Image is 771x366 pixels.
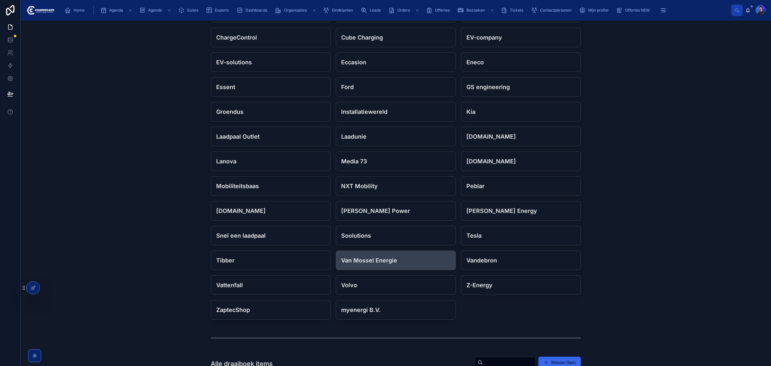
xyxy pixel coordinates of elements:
[456,5,498,16] a: Bezoeken
[540,8,572,13] span: Contactpersonen
[336,251,456,270] a: Van Mossel Energie
[216,256,325,265] h4: Tibber
[321,5,358,16] a: Eindklanten
[211,102,331,122] a: Groendus
[461,77,581,97] a: GS engineering
[98,5,136,16] a: Agenda
[176,5,203,16] a: Suites
[529,5,576,16] a: Contactpersonen
[461,226,581,245] a: Tesla
[625,8,650,13] span: Offertes NEW
[341,206,450,215] h4: [PERSON_NAME] Power
[148,8,162,13] span: Agenda
[466,132,575,141] h4: [DOMAIN_NAME]
[204,5,233,16] a: Exports
[26,5,54,15] img: App logo
[466,8,485,13] span: Bezoeken
[211,77,331,97] a: Essent
[216,58,325,67] h4: EV-solutions
[614,5,654,16] a: Offertes NEW
[245,8,267,13] span: Dashboards
[336,151,456,171] a: Media 73
[215,8,229,13] span: Exports
[332,8,353,13] span: Eindklanten
[74,8,84,13] span: Home
[137,5,175,16] a: Agenda
[336,300,456,320] a: myenergi B.V.
[336,127,456,146] a: Laadunie
[461,127,581,146] a: [DOMAIN_NAME]
[461,176,581,196] a: Peblar
[336,176,456,196] a: NXT Mobility
[211,275,331,295] a: Vattenfall
[341,182,450,190] h4: NXT Mobility
[341,58,450,67] h4: Eccasion
[216,182,325,190] h4: Mobiliteitsbaas
[211,127,331,146] a: Laadpaal Outlet
[216,33,325,42] h4: ChargeControl
[187,8,198,13] span: Suites
[435,8,450,13] span: Offertes
[461,28,581,47] a: EV-company
[211,226,331,245] a: Snel een laadpaal
[59,3,731,17] div: scrollable content
[336,201,456,221] a: [PERSON_NAME] Power
[466,33,575,42] h4: EV-company
[336,275,456,295] a: Volvo
[216,281,325,289] h4: Vattenfall
[211,52,331,72] a: EV-solutions
[341,157,450,166] h4: Media 73
[336,28,456,47] a: Cube Charging
[341,306,450,314] h4: myenergi B.V.
[216,132,325,141] h4: Laadpaal Outlet
[466,83,575,91] h4: GS engineering
[370,8,381,13] span: Leads
[216,157,325,166] h4: Lanova
[341,33,450,42] h4: Cube Charging
[341,256,450,265] h4: Van Mossel Energie
[461,201,581,221] a: [PERSON_NAME] Energy
[211,251,331,270] a: Tibber
[341,231,450,240] h4: Soolutions
[359,5,385,16] a: Leads
[466,206,575,215] h4: [PERSON_NAME] Energy
[461,151,581,171] a: [DOMAIN_NAME]
[336,77,456,97] a: Ford
[336,52,456,72] a: Eccasion
[216,83,325,91] h4: Essent
[211,300,331,320] a: ZaptecShop
[341,107,450,116] h4: Installatiewereld
[341,83,450,91] h4: Ford
[466,281,575,289] h4: Z-Energy
[216,306,325,314] h4: ZaptecShop
[211,28,331,47] a: ChargeControl
[466,231,575,240] h4: Tesla
[577,5,613,16] a: Mijn profiel
[211,176,331,196] a: Mobiliteitsbaas
[216,206,325,215] h4: [DOMAIN_NAME]
[211,151,331,171] a: Lanova
[466,58,575,67] h4: Eneco
[397,8,410,13] span: Orders
[109,8,123,13] span: Agenda
[336,102,456,122] a: Installatiewereld
[216,231,325,240] h4: Snel een laadpaal
[461,251,581,270] a: Vandebron
[216,107,325,116] h4: Groendus
[341,281,450,289] h4: Volvo
[510,8,523,13] span: Tickets
[466,182,575,190] h4: Peblar
[466,157,575,166] h4: [DOMAIN_NAME]
[63,5,89,16] a: Home
[386,5,423,16] a: Orders
[211,201,331,221] a: [DOMAIN_NAME]
[588,8,608,13] span: Mijn profiel
[341,132,450,141] h4: Laadunie
[466,256,575,265] h4: Vandebron
[499,5,528,16] a: Tickets
[461,275,581,295] a: Z-Energy
[461,102,581,122] a: Kia
[466,107,575,116] h4: Kia
[424,5,454,16] a: Offertes
[284,8,307,13] span: Organisaties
